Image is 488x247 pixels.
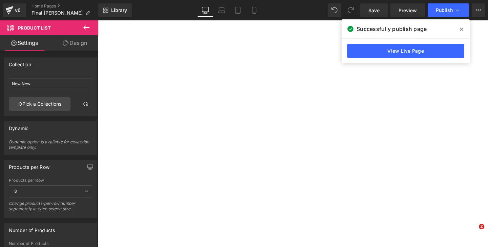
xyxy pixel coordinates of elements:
[465,224,481,240] iframe: Intercom live chat
[246,3,262,17] a: Mobile
[344,3,358,17] button: Redo
[399,7,417,14] span: Preview
[9,178,92,183] div: Products per Row
[9,58,31,67] div: Collection
[436,7,453,13] span: Publish
[111,7,127,13] span: Library
[3,3,26,17] a: v6
[9,160,49,170] div: Products per Row
[328,3,341,17] button: Undo
[18,25,51,31] span: Product List
[32,3,98,9] a: Home Pages
[50,35,100,51] a: Design
[9,201,92,216] div: Change products-per-row number sepearately in each screen size.
[14,189,17,194] b: 3
[472,3,485,17] button: More
[98,3,132,17] a: New Library
[390,3,425,17] a: Preview
[428,3,469,17] button: Publish
[368,7,380,14] span: Save
[213,3,230,17] a: Laptop
[14,6,22,15] div: v6
[9,139,92,155] div: Dynamic option is available for collection template only.
[230,3,246,17] a: Tablet
[9,97,70,111] a: Pick a Collections
[357,25,427,33] span: Successfully publish page
[9,122,28,131] div: Dynamic
[9,241,92,246] div: Number of Products
[347,44,464,58] a: View Live Page
[479,224,484,229] span: 2
[32,10,83,16] span: Final [PERSON_NAME]
[9,224,55,233] div: Number of Products
[197,3,213,17] a: Desktop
